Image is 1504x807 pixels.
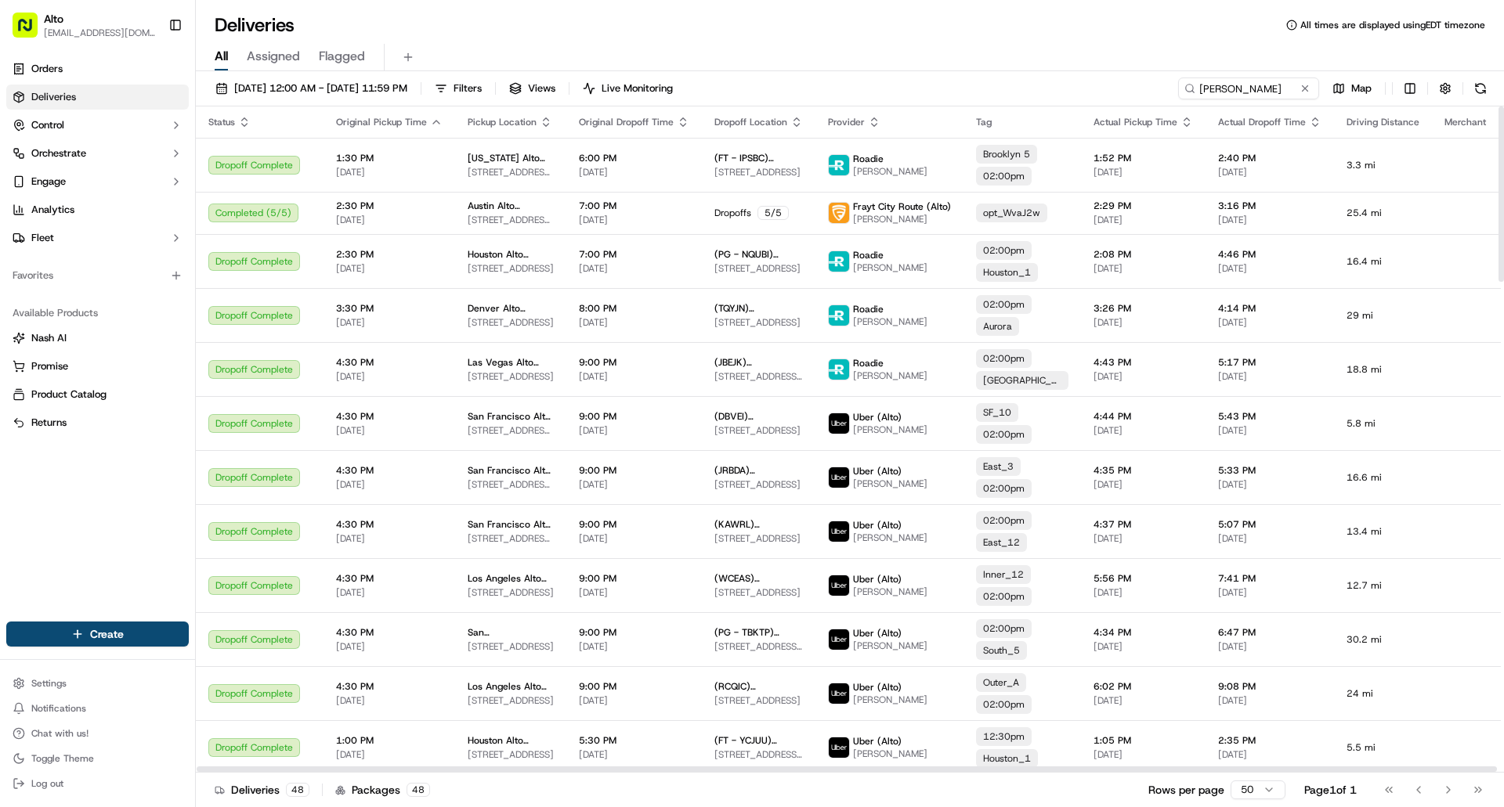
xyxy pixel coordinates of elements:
span: 2:08 PM [1094,248,1193,261]
span: 02:00pm [983,298,1025,311]
span: [STREET_ADDRESS][US_STATE] [468,166,554,178]
span: 9:00 PM [579,680,689,693]
span: Roadie [853,357,884,369]
span: [PERSON_NAME] [853,531,927,544]
span: [DATE] [1218,214,1321,226]
span: [DATE] 12:00 AM - [DATE] 11:59 PM [234,81,407,95]
span: [DATE] [1094,424,1193,437]
span: 24 mi [1347,687,1419,700]
span: [DATE] [579,262,689,275]
span: 4:30 PM [336,518,443,531]
span: Aurora [983,320,1012,333]
a: Returns [13,416,183,430]
span: [DATE] [336,166,443,178]
span: [STREET_ADDRESS] [468,370,554,383]
span: 7:00 PM [579,200,689,212]
span: [DATE] [1218,424,1321,437]
a: Powered byPylon [110,387,190,400]
span: [DATE] [1094,694,1193,707]
span: [DATE] [1094,262,1193,275]
span: Actual Dropoff Time [1218,116,1306,128]
span: Flagged [319,47,365,66]
span: 4:30 PM [336,680,443,693]
span: (FT - IPSBC) [PERSON_NAME] [714,152,803,164]
span: [PERSON_NAME] [853,315,927,328]
span: Uber (Alto) [853,465,902,477]
span: [DATE] [1218,316,1321,329]
span: 4:37 PM [1094,518,1193,531]
img: uber-new-logo.jpeg [829,629,849,650]
span: Chat with us! [31,727,89,740]
span: Toggle Theme [31,752,94,765]
button: Fleet [6,225,189,250]
span: 02:00pm [983,590,1025,603]
div: We're available if you need us! [70,165,215,178]
button: Filters [428,77,489,99]
span: Map [1351,81,1372,95]
span: 5:33 PM [1218,464,1321,477]
span: [DATE] [336,640,443,653]
span: [PERSON_NAME] [853,477,927,490]
button: Engage [6,169,189,194]
img: Wisdom Oko [16,228,41,258]
span: [US_STATE] Alto Pharmacy [468,152,554,164]
span: Views [528,81,555,95]
span: 7:41 PM [1218,572,1321,585]
span: [STREET_ADDRESS] [468,586,554,599]
div: Favorites [6,263,189,288]
span: 4:34 PM [1094,626,1193,639]
span: Provider [828,116,865,128]
span: Assigned [247,47,300,66]
button: Views [502,77,562,99]
img: roadie-logo-v2.jpg [829,305,849,326]
span: [DATE] [336,586,443,599]
button: Create [6,621,189,647]
span: [STREET_ADDRESS] [714,262,803,275]
span: [DATE] [579,640,689,653]
span: San Francisco Alto Pharmacy [468,464,554,477]
span: San Francisco Alto Pharmacy [468,518,554,531]
span: Los Angeles Alto Pharmacy [468,572,554,585]
button: [EMAIL_ADDRESS][DOMAIN_NAME] [44,27,156,39]
span: Fleet [31,231,54,245]
span: [DATE] [1218,586,1321,599]
span: Status [208,116,235,128]
div: 📗 [16,351,28,364]
img: roadie-logo-v2.jpg [829,359,849,380]
span: 9:00 PM [579,410,689,423]
span: 9:00 PM [579,356,689,369]
span: [PERSON_NAME] [853,639,927,652]
span: 13.4 mi [1347,525,1419,538]
span: [PERSON_NAME] [853,369,927,382]
div: Available Products [6,301,189,326]
span: [DATE] [579,424,689,437]
span: Deliveries [31,90,76,104]
span: [DATE] [579,586,689,599]
button: Nash AI [6,326,189,351]
span: Original Pickup Time [336,116,427,128]
span: 6:47 PM [1218,626,1321,639]
span: [STREET_ADDRESS] [468,316,554,329]
span: [DATE] [579,532,689,545]
span: 3:30 PM [336,302,443,315]
span: 2:40 PM [1218,152,1321,164]
span: • [130,285,136,297]
span: opt_WvaJ2w [983,207,1040,219]
span: (TQYJN) [PERSON_NAME] [714,302,803,315]
span: 4:46 PM [1218,248,1321,261]
span: [DATE] [1094,586,1193,599]
span: Outer_A [983,676,1019,689]
span: All [215,47,228,66]
span: [DATE] [336,370,443,383]
span: [DATE] [1218,640,1321,653]
span: San Francisco Alto Pharmacy [468,410,554,423]
span: South_5 [983,644,1020,657]
span: Original Dropoff Time [579,116,674,128]
a: 📗Knowledge Base [9,344,126,372]
span: [STREET_ADDRESS][US_STATE] [468,478,554,491]
span: [DATE] [139,285,171,297]
button: Toggle Theme [6,748,189,769]
span: 3.3 mi [1347,159,1419,171]
span: Uber (Alto) [853,627,902,639]
span: SF_10 [983,406,1011,419]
